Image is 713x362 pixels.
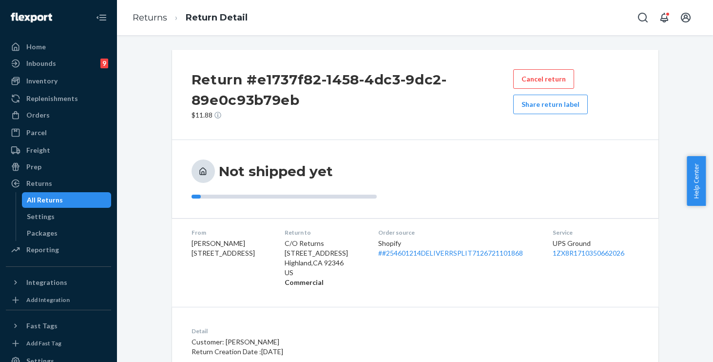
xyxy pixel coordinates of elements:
[513,69,574,89] button: Cancel return
[378,249,523,257] a: ##254601214DELIVERRSPLIT7126721101868
[192,347,461,357] p: Return Creation Date : [DATE]
[26,179,52,188] div: Returns
[192,239,255,257] span: [PERSON_NAME] [STREET_ADDRESS]
[26,110,50,120] div: Orders
[27,195,63,205] div: All Returns
[26,145,50,155] div: Freight
[6,294,111,306] a: Add Integration
[285,268,363,278] p: US
[219,162,333,180] h3: Not shipped yet
[26,162,41,172] div: Prep
[6,73,111,89] a: Inventory
[192,228,270,237] dt: From
[26,339,61,347] div: Add Fast Tag
[27,212,55,221] div: Settings
[285,248,363,258] p: [STREET_ADDRESS]
[26,128,47,138] div: Parcel
[192,337,461,347] p: Customer: [PERSON_NAME]
[26,59,56,68] div: Inbounds
[6,176,111,191] a: Returns
[553,239,591,247] span: UPS Ground
[378,228,538,237] dt: Order source
[6,125,111,141] a: Parcel
[100,59,108,68] div: 9
[26,42,46,52] div: Home
[633,8,653,27] button: Open Search Box
[6,39,111,55] a: Home
[26,245,59,255] div: Reporting
[6,338,111,349] a: Add Fast Tag
[186,12,248,23] a: Return Detail
[553,228,639,237] dt: Service
[650,333,703,357] iframe: Opens a widget where you can chat to one of our agents
[6,107,111,123] a: Orders
[26,296,70,304] div: Add Integration
[22,209,112,224] a: Settings
[22,192,112,208] a: All Returns
[26,278,67,287] div: Integrations
[92,8,111,27] button: Close Navigation
[11,13,52,22] img: Flexport logo
[676,8,695,27] button: Open account menu
[513,95,588,114] button: Share return label
[27,228,58,238] div: Packages
[26,321,58,331] div: Fast Tags
[285,278,324,286] strong: Commercial
[133,12,167,23] a: Returns
[285,239,363,248] p: C/O Returns
[192,69,513,110] h2: Return #e1737f82-1458-4dc3-9dc2-89e0c93b79eb
[192,327,461,335] dt: Detail
[285,258,363,268] p: Highland , CA 92346
[655,8,674,27] button: Open notifications
[26,94,78,103] div: Replenishments
[22,225,112,241] a: Packages
[125,3,255,32] ol: breadcrumbs
[192,110,513,120] p: $11.88
[6,242,111,258] a: Reporting
[26,76,58,86] div: Inventory
[6,56,111,71] a: Inbounds9
[553,249,624,257] a: 1ZX8R1710350662026
[6,318,111,334] button: Fast Tags
[687,156,706,206] button: Help Center
[6,142,111,158] a: Freight
[378,239,538,258] div: Shopify
[6,159,111,175] a: Prep
[6,91,111,106] a: Replenishments
[285,228,363,237] dt: Return to
[6,275,111,290] button: Integrations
